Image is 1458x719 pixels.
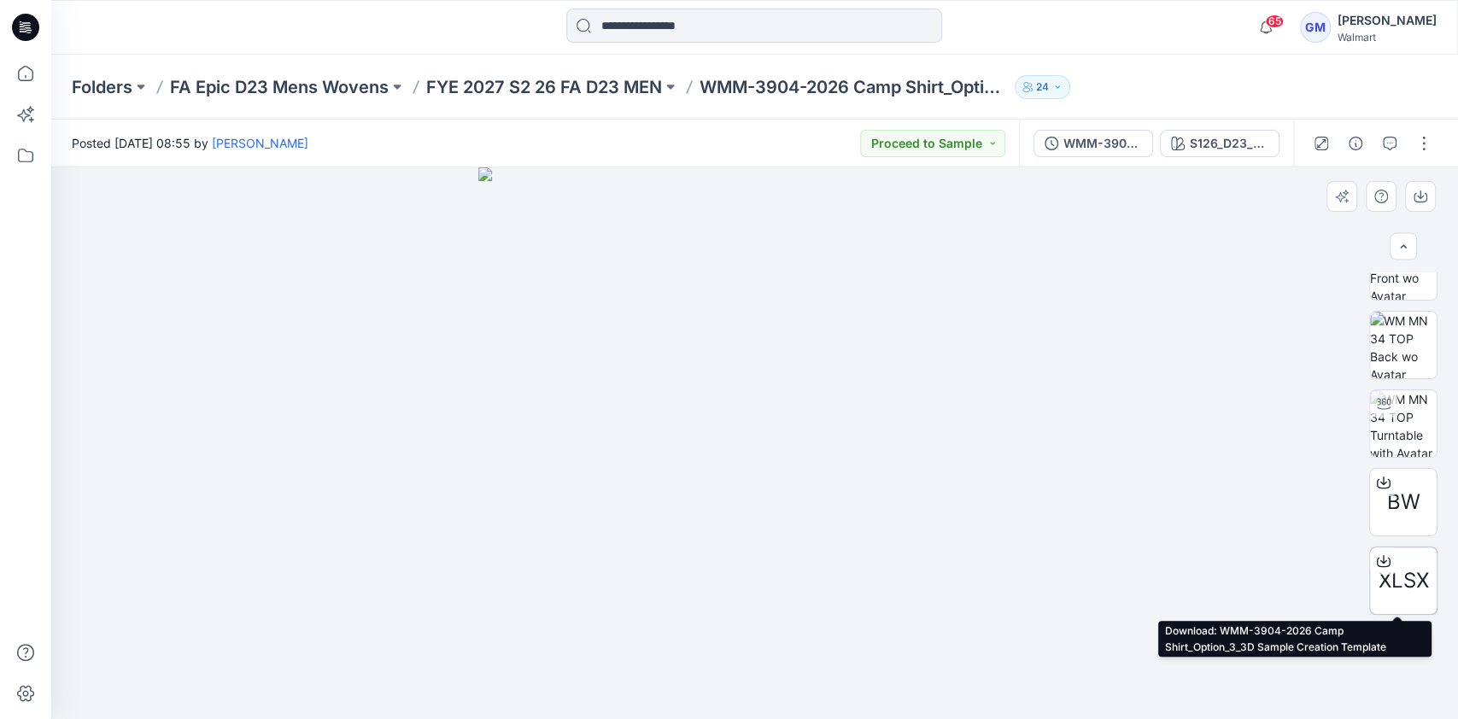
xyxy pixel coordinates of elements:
[1063,134,1142,153] div: WMM-3904-2026 Camp Shirt_Full Colorway
[1015,75,1070,99] button: 24
[72,134,308,152] span: Posted [DATE] 08:55 by
[1265,15,1284,28] span: 65
[1379,565,1429,596] span: XLSX
[212,136,308,150] a: [PERSON_NAME]
[1338,10,1437,31] div: [PERSON_NAME]
[1370,390,1437,457] img: WM MN 34 TOP Turntable with Avatar
[1370,312,1437,378] img: WM MN 34 TOP Back wo Avatar
[1160,130,1279,157] button: S126_D23_NB_Stripe_Cream 100_M25319A
[1342,130,1369,157] button: Details
[1033,130,1153,157] button: WMM-3904-2026 Camp Shirt_Full Colorway
[170,75,389,99] a: FA Epic D23 Mens Wovens
[1036,78,1049,96] p: 24
[700,75,1008,99] p: WMM-3904-2026 Camp Shirt_Option_3
[478,167,1030,719] img: eyJhbGciOiJIUzI1NiIsImtpZCI6IjAiLCJzbHQiOiJzZXMiLCJ0eXAiOiJKV1QifQ.eyJkYXRhIjp7InR5cGUiOiJzdG9yYW...
[72,75,132,99] a: Folders
[1300,12,1331,43] div: GM
[1387,487,1420,517] span: BW
[426,75,662,99] a: FYE 2027 S2 26 FA D23 MEN
[1190,134,1268,153] div: S126_D23_NB_Stripe_Cream 100_M25319A
[1338,31,1437,44] div: Walmart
